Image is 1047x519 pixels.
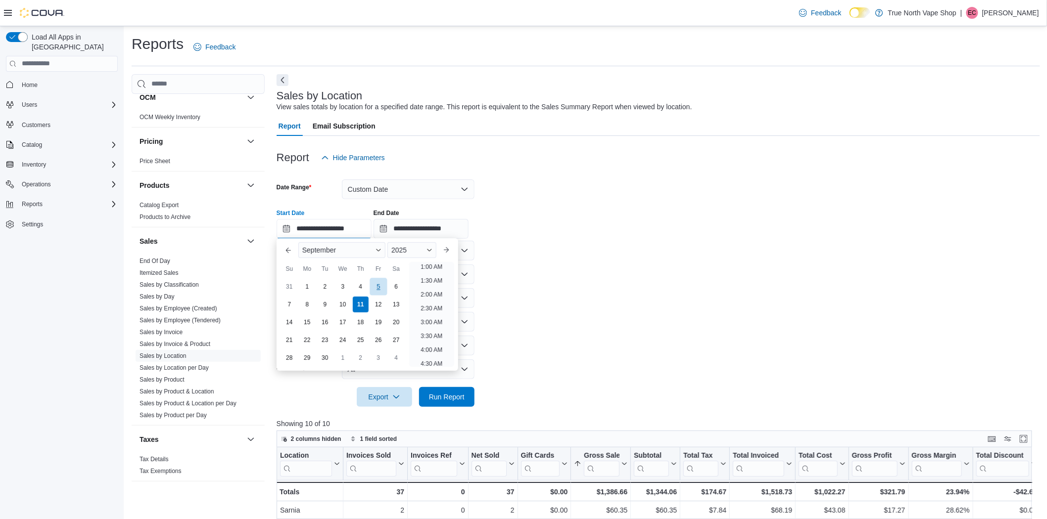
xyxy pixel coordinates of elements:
div: day-26 [371,332,386,348]
button: Settings [2,217,122,231]
span: Sales by Product [140,376,185,384]
button: Subtotal [634,451,677,476]
div: $17.27 [852,504,905,516]
span: Sales by Location [140,352,187,360]
span: Home [22,81,38,89]
button: 2 columns hidden [277,433,345,445]
div: Total Tax [683,451,718,476]
div: Total Discount [976,451,1029,476]
a: Feedback [795,3,845,23]
div: day-9 [317,297,333,312]
span: September [302,246,336,254]
button: Keyboard shortcuts [986,433,998,445]
a: Tax Details [140,456,169,463]
span: Catalog Export [140,201,179,209]
div: Total Invoiced [733,451,784,460]
span: Catalog [22,141,42,149]
span: 2025 [391,246,407,254]
a: Price Sheet [140,158,170,165]
a: Products to Archive [140,214,190,220]
button: Net Sold [471,451,514,476]
span: Export [363,387,406,407]
a: End Of Day [140,258,170,264]
input: Press the down key to open a popover containing a calendar. [374,219,469,239]
span: End Of Day [140,257,170,265]
span: Inventory [18,159,118,171]
a: Sales by Location [140,352,187,359]
span: 2 columns hidden [291,435,341,443]
span: Reports [22,200,43,208]
a: Catalog Export [140,202,179,209]
div: day-3 [371,350,386,366]
div: $0.00 [976,504,1037,516]
label: Start Date [277,209,305,217]
div: 0 [411,504,465,516]
span: Sales by Employee (Created) [140,304,217,312]
div: Button. Open the year selector. 2025 is currently selected. [387,242,436,258]
button: Taxes [245,433,257,445]
div: day-29 [299,350,315,366]
button: Inventory [18,159,50,171]
button: 1 field sorted [346,433,401,445]
li: 2:30 AM [417,303,446,314]
h3: Report [277,152,309,164]
a: Sales by Product per Day [140,412,207,419]
span: Tax Exemptions [140,467,182,475]
div: Gross Margin [911,451,961,476]
div: day-22 [299,332,315,348]
a: Sales by Invoice & Product [140,341,210,347]
li: 4:30 AM [417,358,446,370]
li: 1:30 AM [417,275,446,287]
div: day-5 [370,278,387,296]
div: Invoices Sold [346,451,396,476]
div: Gross Sales [584,451,619,476]
button: Open list of options [461,270,469,278]
div: Totals [280,486,340,498]
div: -$42.60 [976,486,1037,498]
div: $1,022.27 [799,486,845,498]
span: Sales by Location per Day [140,364,209,372]
span: Run Report [429,392,465,402]
div: 37 [346,486,404,498]
input: Dark Mode [850,7,870,18]
div: Sales [132,255,265,425]
div: $1,518.73 [733,486,792,498]
div: $0.00 [521,504,568,516]
div: Total Cost [799,451,837,460]
button: Total Cost [799,451,845,476]
button: Location [280,451,340,476]
div: day-7 [282,297,297,312]
button: Sales [245,235,257,247]
p: Showing 10 of 10 [277,419,1040,429]
h3: Products [140,180,170,190]
div: September, 2025 [281,278,405,367]
a: Customers [18,119,54,131]
div: Mo [299,261,315,277]
span: Sales by Invoice & Product [140,340,210,348]
div: $321.79 [852,486,905,498]
div: 37 [471,486,514,498]
div: day-8 [299,297,315,312]
a: Sales by Invoice [140,329,183,336]
a: Sales by Employee (Tendered) [140,317,221,324]
span: Customers [18,119,118,131]
button: Users [2,98,122,112]
div: $1,386.66 [574,486,627,498]
a: Home [18,79,42,91]
button: Catalog [2,138,122,152]
h3: OCM [140,92,156,102]
span: Reports [18,198,118,210]
div: day-2 [353,350,369,366]
div: day-13 [388,297,404,312]
div: day-27 [388,332,404,348]
a: OCM Weekly Inventory [140,114,200,121]
span: Products to Archive [140,213,190,221]
div: 28.62% [911,504,969,516]
nav: Complex example [6,74,118,258]
a: Sales by Classification [140,281,199,288]
div: Total Discount [976,451,1029,460]
div: Button. Open the month selector. September is currently selected. [298,242,385,258]
button: Open list of options [461,294,469,302]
